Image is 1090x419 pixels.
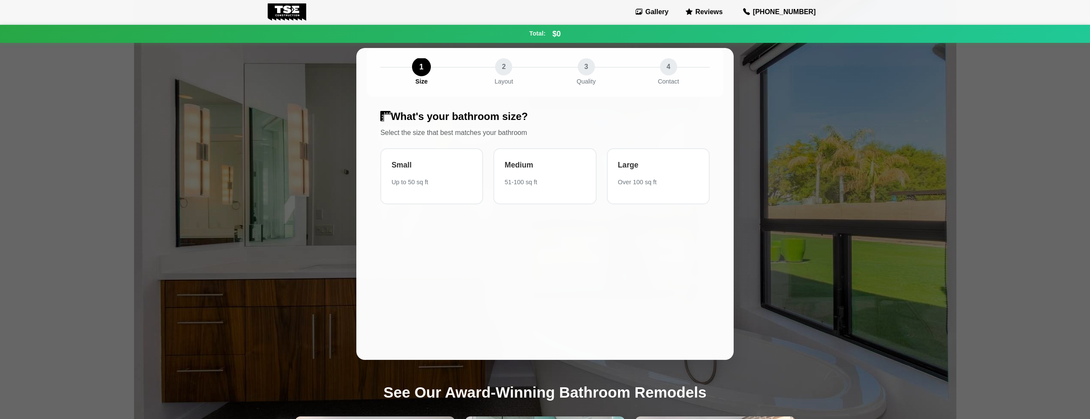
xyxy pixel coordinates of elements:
[495,58,512,75] div: 2
[658,77,679,87] div: Contact
[618,159,699,171] div: Large
[391,178,472,186] div: Up to 50 sq ft
[632,5,672,19] a: Gallery
[578,58,595,75] div: 3
[380,128,710,138] p: Select the size that best matches your bathroom
[415,77,428,87] div: Size
[288,383,802,401] h2: See Our Award-Winning Bathroom Remodels
[660,58,677,75] div: 4
[736,3,822,21] a: [PHONE_NUMBER]
[412,57,431,76] div: 1
[576,77,596,87] div: Quality
[380,111,710,123] h3: What's your bathroom size?
[529,29,546,39] span: Total:
[268,3,307,21] img: Tse Construction
[495,77,513,87] div: Layout
[391,159,472,171] div: Small
[505,159,585,171] div: Medium
[682,5,726,19] a: Reviews
[618,178,699,186] div: Over 100 sq ft
[505,178,585,186] div: 51-100 sq ft
[552,28,561,39] span: $0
